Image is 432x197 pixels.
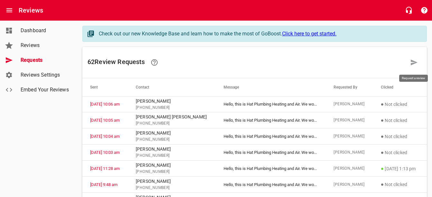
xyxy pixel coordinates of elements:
p: [PERSON_NAME] [PERSON_NAME] [136,114,208,120]
p: Not clicked [381,133,419,140]
p: [PERSON_NAME] [136,98,208,105]
span: [PHONE_NUMBER] [136,120,208,127]
span: Dashboard [21,27,69,34]
span: ● [381,165,384,172]
span: [PERSON_NAME] [334,165,365,172]
span: [PERSON_NAME] [334,101,365,108]
span: [PERSON_NAME] [334,133,365,140]
span: [PHONE_NUMBER] [136,153,208,159]
span: [PHONE_NUMBER] [136,185,208,191]
span: [PHONE_NUMBER] [136,136,208,143]
a: [DATE] 10:06 am [90,102,120,107]
span: ● [381,101,384,107]
button: Support Portal [417,3,432,18]
span: Requests [21,56,69,64]
h6: 62 Review Request s [87,55,406,70]
p: Not clicked [381,100,419,108]
th: Message [216,78,326,96]
p: Not clicked [381,149,419,156]
p: Not clicked [381,181,419,188]
p: Not clicked [381,117,419,124]
p: [PERSON_NAME] [136,130,208,136]
span: Reviews [21,42,69,49]
th: Clicked [373,78,427,96]
span: ● [381,133,384,139]
th: Sent [82,78,128,96]
span: [PHONE_NUMBER] [136,169,208,175]
span: [PERSON_NAME] [334,117,365,124]
span: [PHONE_NUMBER] [136,105,208,111]
td: Hello, this is Hat Plumbing Heating and Air. We wo ... [216,177,326,193]
h6: Reviews [19,5,43,15]
span: [PERSON_NAME] [334,149,365,156]
a: [DATE] 11:28 am [90,166,120,171]
span: Embed Your Reviews [21,86,69,94]
span: Reviews Settings [21,71,69,79]
a: Click here to get started. [282,31,336,37]
p: [PERSON_NAME] [136,146,208,153]
th: Requested By [326,78,373,96]
p: [PERSON_NAME] [136,178,208,185]
td: Hello, this is Hat Plumbing Heating and Air. We wo ... [216,96,326,112]
span: ● [381,149,384,155]
td: Hello, this is Hat Plumbing Heating and Air. We wo ... [216,161,326,177]
span: ● [381,181,384,187]
p: [DATE] 1:13 pm [381,165,419,173]
td: Hello, this is Hat Plumbing Heating and Air. We wo ... [216,112,326,128]
button: Live Chat [401,3,417,18]
a: [DATE] 10:03 am [90,150,120,155]
a: [DATE] 9:48 am [90,182,117,187]
span: [PERSON_NAME] [334,182,365,188]
span: ● [381,117,384,123]
div: Check out our new Knowledge Base and learn how to make the most of GoBoost. [99,30,420,38]
td: Hello, this is Hat Plumbing Heating and Air. We wo ... [216,128,326,145]
p: [PERSON_NAME] [136,162,208,169]
td: Hello, this is Hat Plumbing Heating and Air. We wo ... [216,145,326,161]
a: Learn how requesting reviews can improve your online presence [147,55,162,70]
a: [DATE] 10:04 am [90,134,120,139]
th: Contact [128,78,216,96]
button: Open drawer [2,3,17,18]
a: [DATE] 10:05 am [90,118,120,123]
